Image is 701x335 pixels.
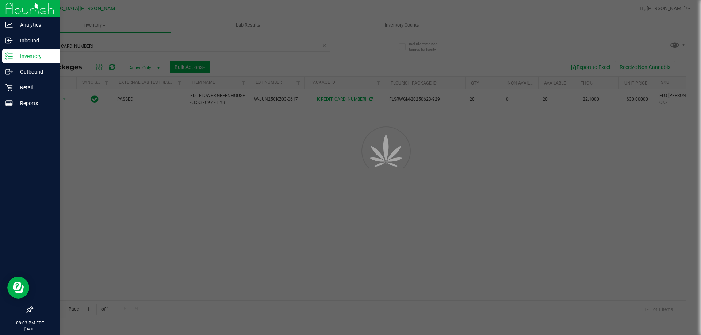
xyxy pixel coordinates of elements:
iframe: Resource center [7,277,29,299]
inline-svg: Inbound [5,37,13,44]
p: [DATE] [3,326,57,332]
inline-svg: Outbound [5,68,13,75]
p: Inbound [13,36,57,45]
inline-svg: Retail [5,84,13,91]
p: Reports [13,99,57,108]
inline-svg: Inventory [5,52,13,60]
inline-svg: Reports [5,100,13,107]
p: Retail [13,83,57,92]
p: Analytics [13,20,57,29]
p: Outbound [13,67,57,76]
p: Inventory [13,52,57,61]
p: 08:03 PM EDT [3,320,57,326]
inline-svg: Analytics [5,21,13,28]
